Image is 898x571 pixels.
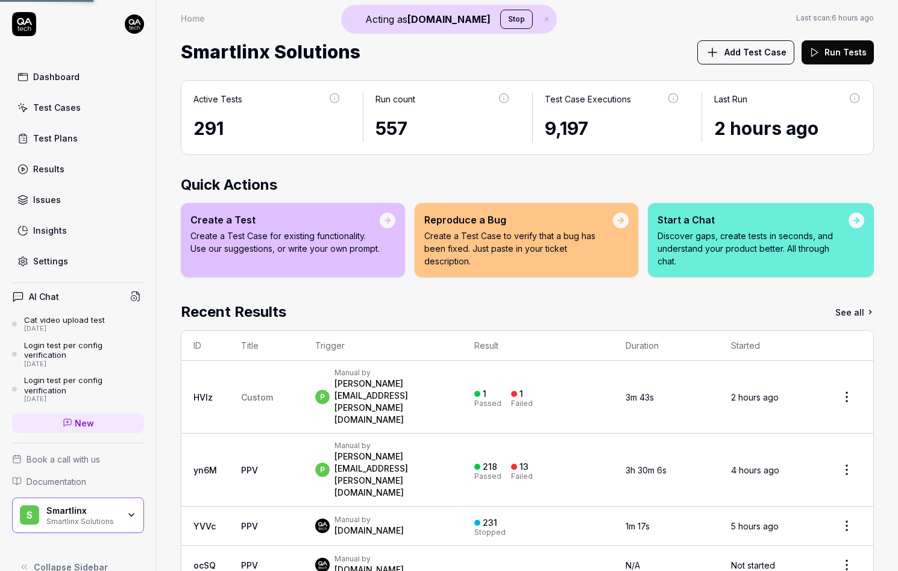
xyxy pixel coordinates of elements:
div: Test Cases [33,101,81,114]
p: Create a Test Case for existing functionality. Use our suggestions, or write your own prompt. [190,229,380,255]
img: 7ccf6c19-61ad-4a6c-8811-018b02a1b829.jpg [315,519,330,533]
th: ID [181,331,229,361]
a: PPV [241,465,258,475]
div: Issues [33,193,61,206]
div: [DATE] [24,360,144,369]
a: Login test per config verification[DATE] [12,340,144,368]
a: HVlz [193,392,213,402]
a: Settings [12,249,144,273]
span: p [315,463,330,477]
div: Cat video upload test [24,315,105,325]
div: Run count [375,93,415,105]
span: S [20,505,39,525]
button: SSmartlinxSmartlinx Solutions [12,498,144,534]
div: [PERSON_NAME][EMAIL_ADDRESS][PERSON_NAME][DOMAIN_NAME] [334,451,450,499]
div: 231 [483,517,497,528]
p: Create a Test Case to verify that a bug has been fixed. Just paste in your ticket description. [424,229,613,267]
div: Start a Chat [658,213,849,227]
h4: AI Chat [29,290,59,303]
span: New [75,417,94,429]
div: [DOMAIN_NAME] [334,525,404,537]
span: Custom [241,392,273,402]
div: Results [33,163,64,175]
h2: Quick Actions [181,174,874,196]
div: 218 [483,461,497,472]
div: Manual by [334,554,404,564]
a: PPV [241,521,258,531]
a: Results [12,157,144,181]
div: [DATE] [24,325,105,333]
div: Last Run [714,93,747,105]
time: 5 hours ago [731,521,779,531]
div: Passed [474,473,501,480]
div: 557 [375,115,510,142]
th: Started [719,331,820,361]
time: 6 hours ago [832,13,874,22]
div: Manual by [334,515,404,525]
button: Run Tests [802,40,874,64]
a: Test Cases [12,96,144,119]
div: 1 [520,388,523,399]
div: Insights [33,224,67,237]
div: Stopped [474,529,506,536]
button: Stop [500,10,533,29]
div: [DATE] [24,395,144,404]
p: Discover gaps, create tests in seconds, and understand your product better. All through chat. [658,229,849,267]
div: Dashboard [33,70,80,83]
div: Passed [474,400,501,407]
th: Result [462,331,614,361]
img: 7ccf6c19-61ad-4a6c-8811-018b02a1b829.jpg [125,14,144,34]
div: Test Case Executions [545,93,631,105]
span: N/A [626,560,640,570]
span: p [315,390,330,404]
div: 1 [483,388,486,399]
div: Create a Test [190,213,380,227]
a: Test Plans [12,126,144,150]
div: Smartlinx Solutions [46,516,119,525]
a: yn6M [193,465,217,475]
button: Last scan:6 hours ago [796,13,874,23]
a: Issues [12,188,144,211]
a: Dashboard [12,65,144,89]
a: Cat video upload test[DATE] [12,315,144,333]
span: Add Test Case [724,46,787,58]
time: 1m 17s [626,521,650,531]
div: [PERSON_NAME][EMAIL_ADDRESS][PERSON_NAME][DOMAIN_NAME] [334,378,450,426]
h2: Recent Results [181,301,286,323]
th: Trigger [303,331,462,361]
div: Active Tests [193,93,242,105]
span: Last scan: [796,13,874,23]
div: 9,197 [545,115,680,142]
div: Login test per config verification [24,375,144,395]
span: Book a call with us [27,453,100,466]
a: YVVc [193,521,216,531]
a: PPV [241,560,258,570]
div: Failed [511,473,533,480]
div: Smartlinx [46,505,119,516]
div: Manual by [334,441,450,451]
div: Manual by [334,368,450,378]
div: 13 [520,461,529,472]
th: Duration [614,331,719,361]
time: 2 hours ago [714,117,818,139]
button: Add Test Case [697,40,794,64]
a: Login test per config verification[DATE] [12,375,144,403]
div: 291 [193,115,341,142]
time: 4 hours ago [731,465,779,475]
time: 3h 30m 6s [626,465,667,475]
div: Reproduce a Bug [424,213,613,227]
a: Book a call with us [12,453,144,466]
a: See all [835,301,874,323]
span: Documentation [27,475,86,488]
th: Title [229,331,303,361]
a: Documentation [12,475,144,488]
time: 2 hours ago [731,392,779,402]
a: ocSQ [193,560,216,570]
div: Failed [511,400,533,407]
time: 3m 43s [626,392,654,402]
span: Smartlinx Solutions [181,36,360,68]
a: Insights [12,219,144,242]
div: Login test per config verification [24,340,144,360]
a: New [12,413,144,433]
div: Test Plans [33,132,78,145]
